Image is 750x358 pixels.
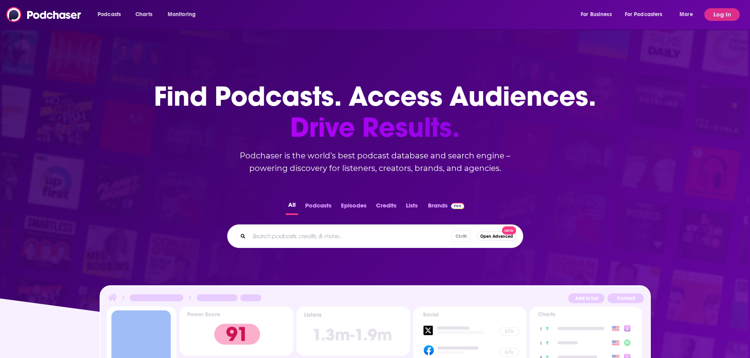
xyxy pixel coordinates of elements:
[218,149,533,174] h2: Podchaser is the world’s best podcast database and search engine – powering discovery for listene...
[339,200,369,215] button: Episodes
[704,8,740,21] button: Log In
[575,8,622,21] button: open menu
[404,200,420,215] button: Lists
[227,224,523,248] div: Search podcasts, credits, & more...
[286,200,298,215] button: All
[451,203,465,209] img: Podchaser Pro
[477,231,517,241] button: Open AdvancedNew
[374,200,399,215] button: Credits
[107,292,644,306] img: Podcast Insights Header
[92,8,131,21] button: open menu
[98,9,121,20] span: Podcasts
[162,8,206,21] button: open menu
[620,8,674,21] button: open menu
[249,230,452,242] input: Search podcasts, credits, & more...
[480,234,513,239] span: Open Advanced
[130,8,157,21] a: Charts
[625,9,663,20] span: For Podcasters
[680,9,693,20] span: More
[154,81,596,143] h1: Find Podcasts. Access Audiences.
[303,200,334,215] button: Podcasts
[180,307,293,356] img: Podcast Insights Power score
[502,226,516,235] span: New
[296,307,410,356] img: Podcast Insights Listens
[452,231,470,242] span: Ctrl K
[428,200,465,215] a: BrandsPodchaser Pro
[581,9,612,20] span: For Business
[168,9,196,20] span: Monitoring
[674,8,703,21] button: open menu
[154,112,596,143] span: Drive Results.
[135,9,152,20] span: Charts
[6,7,82,22] img: Podchaser - Follow, Share and Rate Podcasts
